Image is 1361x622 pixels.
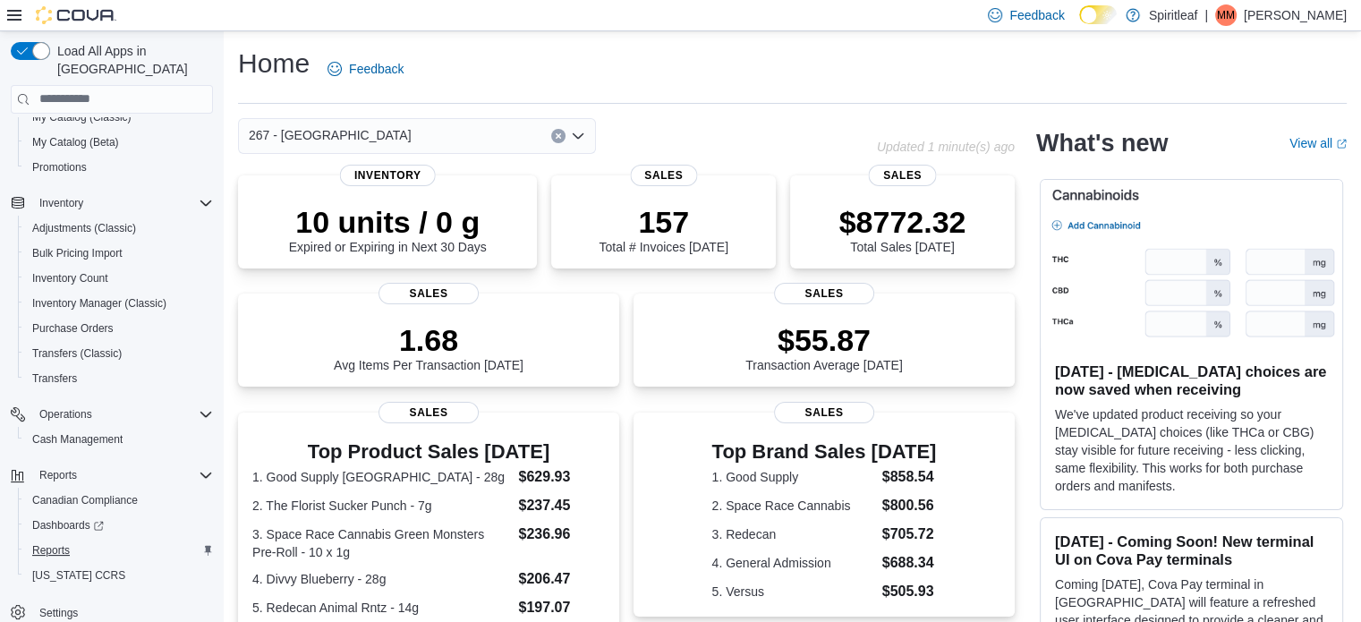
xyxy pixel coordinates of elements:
div: Avg Items Per Transaction [DATE] [334,322,523,372]
button: Reports [18,538,220,563]
span: Feedback [1009,6,1064,24]
button: Operations [4,402,220,427]
a: [US_STATE] CCRS [25,565,132,586]
dt: 3. Redecan [712,525,875,543]
input: Dark Mode [1079,5,1117,24]
a: Transfers [25,368,84,389]
span: Inventory Manager (Classic) [25,293,213,314]
span: Sales [774,402,874,423]
span: Reports [39,468,77,482]
button: Canadian Compliance [18,488,220,513]
span: Transfers (Classic) [32,346,122,361]
a: Dashboards [18,513,220,538]
button: Bulk Pricing Import [18,241,220,266]
dt: 4. Divvy Blueberry - 28g [252,570,511,588]
span: Dashboards [25,515,213,536]
span: Adjustments (Classic) [32,221,136,235]
p: Updated 1 minute(s) ago [877,140,1015,154]
button: Inventory Manager (Classic) [18,291,220,316]
button: [US_STATE] CCRS [18,563,220,588]
button: My Catalog (Beta) [18,130,220,155]
button: Reports [4,463,220,488]
span: Reports [32,543,70,558]
button: Inventory [32,192,90,214]
span: Cash Management [32,432,123,447]
span: Inventory [340,165,436,186]
p: Spiritleaf [1149,4,1197,26]
h2: What's new [1036,129,1168,158]
h3: [DATE] - [MEDICAL_DATA] choices are now saved when receiving [1055,362,1328,398]
dd: $206.47 [518,568,604,590]
p: $55.87 [745,322,903,358]
a: Feedback [320,51,411,87]
dd: $800.56 [882,495,937,516]
a: View allExternal link [1289,136,1347,150]
p: 1.68 [334,322,523,358]
p: [PERSON_NAME] [1244,4,1347,26]
button: Promotions [18,155,220,180]
a: Inventory Manager (Classic) [25,293,174,314]
span: Inventory [39,196,83,210]
span: Canadian Compliance [32,493,138,507]
span: Adjustments (Classic) [25,217,213,239]
a: Cash Management [25,429,130,450]
span: Sales [630,165,697,186]
dt: 5. Redecan Animal Rntz - 14g [252,599,511,617]
a: My Catalog (Classic) [25,107,139,128]
span: Inventory Manager (Classic) [32,296,166,311]
span: Transfers [32,371,77,386]
a: Adjustments (Classic) [25,217,143,239]
button: Open list of options [571,129,585,143]
dd: $236.96 [518,524,604,545]
h3: Top Product Sales [DATE] [252,441,605,463]
button: Transfers [18,366,220,391]
a: Reports [25,540,77,561]
h3: Top Brand Sales [DATE] [712,441,937,463]
span: Bulk Pricing Import [32,246,123,260]
dd: $688.34 [882,552,937,574]
span: MM [1217,4,1235,26]
dd: $237.45 [518,495,604,516]
a: My Catalog (Beta) [25,132,126,153]
button: Purchase Orders [18,316,220,341]
span: Canadian Compliance [25,490,213,511]
span: Operations [32,404,213,425]
span: Inventory [32,192,213,214]
img: Cova [36,6,116,24]
span: Reports [32,464,213,486]
p: 157 [599,204,727,240]
a: Purchase Orders [25,318,121,339]
span: Load All Apps in [GEOGRAPHIC_DATA] [50,42,213,78]
span: Transfers [25,368,213,389]
span: Washington CCRS [25,565,213,586]
span: Dark Mode [1079,24,1080,25]
div: Expired or Expiring in Next 30 Days [289,204,487,254]
span: Purchase Orders [25,318,213,339]
span: Inventory Count [32,271,108,285]
a: Dashboards [25,515,111,536]
span: Inventory Count [25,268,213,289]
div: Total Sales [DATE] [839,204,966,254]
div: Melissa M [1215,4,1237,26]
span: Dashboards [32,518,104,533]
span: Transfers (Classic) [25,343,213,364]
span: Cash Management [25,429,213,450]
dd: $705.72 [882,524,937,545]
dd: $505.93 [882,581,937,602]
span: Sales [869,165,936,186]
span: Sales [379,283,479,304]
span: Sales [379,402,479,423]
button: Inventory Count [18,266,220,291]
span: Purchase Orders [32,321,114,336]
p: | [1204,4,1208,26]
button: My Catalog (Classic) [18,105,220,130]
h1: Home [238,46,310,81]
dd: $197.07 [518,597,604,618]
button: Adjustments (Classic) [18,216,220,241]
span: Bulk Pricing Import [25,243,213,264]
p: We've updated product receiving so your [MEDICAL_DATA] choices (like THCa or CBG) stay visible fo... [1055,405,1328,495]
dt: 1. Good Supply [GEOGRAPHIC_DATA] - 28g [252,468,511,486]
button: Transfers (Classic) [18,341,220,366]
span: My Catalog (Beta) [25,132,213,153]
dt: 4. General Admission [712,554,875,572]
